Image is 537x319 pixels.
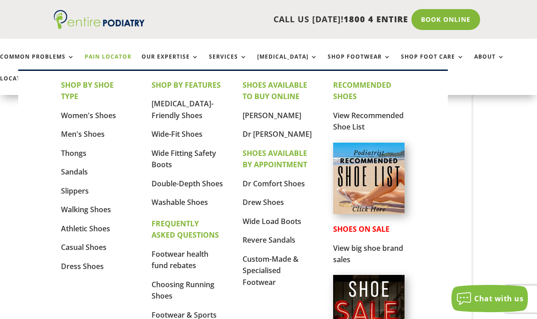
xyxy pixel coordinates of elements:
a: Casual Shoes [61,242,106,252]
a: About [474,54,505,73]
a: Wide Load Boots [243,216,301,226]
a: Double-Depth Shoes [152,179,223,189]
a: Custom-Made & Specialised Footwear [243,254,299,287]
a: [MEDICAL_DATA] [257,54,318,73]
a: Sandals [61,167,88,177]
strong: SHOP BY FEATURES [152,80,221,90]
strong: SHOP BY SHOE TYPE [61,80,114,102]
strong: SHOES ON SALE [333,224,390,234]
a: Book Online [411,9,480,30]
a: Shop Footwear [328,54,391,73]
a: View Recommended Shoe List [333,110,404,132]
a: Walking Shoes [61,204,111,214]
a: Pain Locator [85,54,132,73]
a: Men's Shoes [61,129,105,139]
a: Services [209,54,247,73]
a: Washable Shoes [152,197,208,207]
strong: SHOES AVAILABLE BY APPOINTMENT [243,148,307,170]
a: Our Expertise [142,54,199,73]
a: Slippers [61,186,89,196]
a: Drew Shoes [243,197,284,207]
a: Thongs [61,148,86,158]
strong: RECOMMENDED SHOES [333,80,391,102]
img: logo (1) [54,10,145,29]
strong: FREQUENTLY ASKED QUESTIONS [152,219,219,240]
a: Women's Shoes [61,110,116,120]
a: View big shoe brand sales [333,243,403,265]
a: Wide-Fit Shoes [152,129,203,139]
a: Wide Fitting Safety Boots [152,148,216,170]
a: Choosing Running Shoes [152,279,214,301]
span: 1800 4 ENTIRE [344,14,408,25]
a: Podiatrist Recommended Shoe List Australia [333,207,405,216]
a: Entire Podiatry [54,22,145,31]
img: podiatrist-recommended-shoe-list-australia-entire-podiatry [333,143,405,214]
strong: SHOES AVAILABLE TO BUY ONLINE [243,80,307,102]
a: [MEDICAL_DATA]-Friendly Shoes [152,99,213,120]
a: Athletic Shoes [61,224,110,234]
a: Dr [PERSON_NAME] [243,129,312,139]
a: Footwear health fund rebates [152,249,208,271]
button: Chat with us [451,285,528,312]
a: [PERSON_NAME] [243,110,301,120]
a: Dress Shoes [61,261,104,271]
p: CALL US [DATE]! [149,14,408,25]
a: Shop Foot Care [401,54,464,73]
a: Revere Sandals [243,235,295,245]
a: Dr Comfort Shoes [243,179,305,189]
span: Chat with us [474,294,523,304]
